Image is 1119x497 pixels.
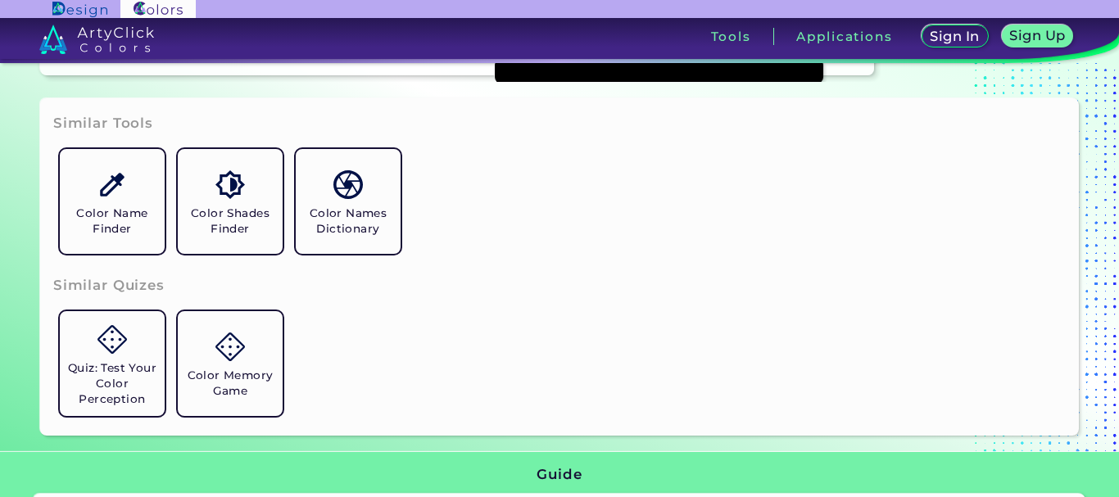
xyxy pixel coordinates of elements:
h3: Similar Quizes [53,276,165,296]
h5: Quiz: Test Your Color Perception [66,360,158,407]
h3: Tools [711,30,751,43]
h5: Sign In [932,30,978,43]
a: Color Shades Finder [171,142,289,260]
h3: Applications [796,30,892,43]
a: Quiz: Test Your Color Perception [53,305,171,422]
h5: Sign Up [1011,29,1063,42]
h5: Color Shades Finder [184,206,276,237]
a: Sign In [924,25,986,47]
h3: Similar Tools [53,114,153,133]
h5: Color Name Finder [66,206,158,237]
a: Color Memory Game [171,305,289,422]
h5: Color Memory Game [184,368,276,399]
a: Sign Up [1003,25,1071,47]
img: icon_game.svg [215,332,244,361]
img: icon_color_shades.svg [215,170,244,199]
img: icon_color_name_finder.svg [97,170,126,199]
img: logo_artyclick_colors_white.svg [39,25,155,54]
img: icon_game.svg [97,325,126,354]
img: ArtyClick Design logo [52,2,107,17]
h3: Guide [537,465,582,485]
img: icon_color_names_dictionary.svg [333,170,362,199]
h5: Color Names Dictionary [302,206,394,237]
a: Color Name Finder [53,142,171,260]
a: Color Names Dictionary [289,142,407,260]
